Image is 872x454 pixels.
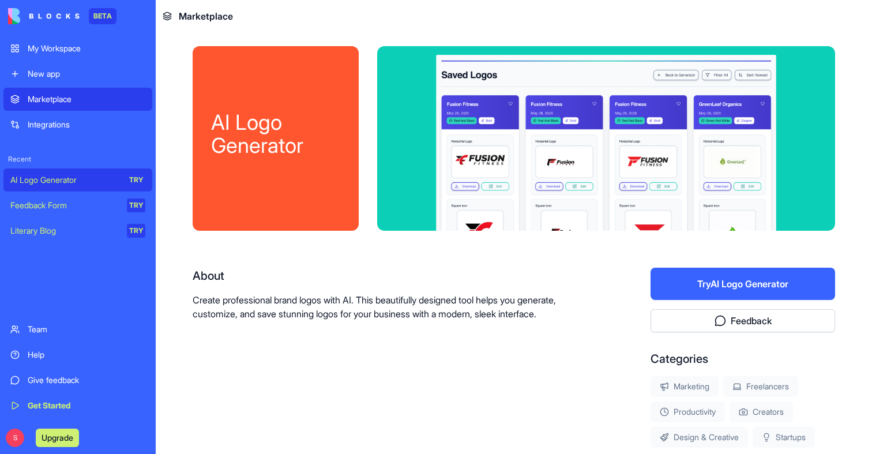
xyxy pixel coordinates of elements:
div: AI Logo Generator [10,174,119,186]
button: Feedback [651,309,835,332]
div: New app [28,68,145,80]
a: Upgrade [36,432,79,443]
button: TryAI Logo Generator [651,268,835,300]
div: Freelancers [723,376,798,397]
div: About [193,268,577,284]
div: Literary Blog [10,225,119,237]
span: Recent [3,155,152,164]
div: Help [28,349,145,361]
div: Give feedback [28,374,145,386]
div: Marketplace [28,93,145,105]
div: Design & Creative [651,427,748,448]
div: Team [28,324,145,335]
a: My Workspace [3,37,152,60]
div: TRY [127,198,145,212]
div: Productivity [651,402,725,422]
div: AI Logo Generator [211,111,340,157]
div: My Workspace [28,43,145,54]
div: BETA [89,8,116,24]
a: Give feedback [3,369,152,392]
span: Marketplace [179,9,233,23]
a: Marketplace [3,88,152,111]
div: Get Started [28,400,145,411]
a: Feedback FormTRY [3,194,152,217]
div: Startups [753,427,815,448]
span: S [6,429,24,447]
div: TRY [127,173,145,187]
div: Integrations [28,119,145,130]
button: Upgrade [36,429,79,447]
a: Integrations [3,113,152,136]
div: Creators [730,402,793,422]
a: Team [3,318,152,341]
a: Literary BlogTRY [3,219,152,242]
p: Create professional brand logos with AI. This beautifully designed tool helps you generate, custo... [193,293,577,321]
a: Help [3,343,152,366]
a: BETA [8,8,116,24]
img: logo [8,8,80,24]
a: AI Logo GeneratorTRY [3,168,152,192]
a: Get Started [3,394,152,417]
div: Marketing [651,376,719,397]
a: New app [3,62,152,85]
div: TRY [127,224,145,238]
div: Categories [651,351,835,367]
div: Feedback Form [10,200,119,211]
